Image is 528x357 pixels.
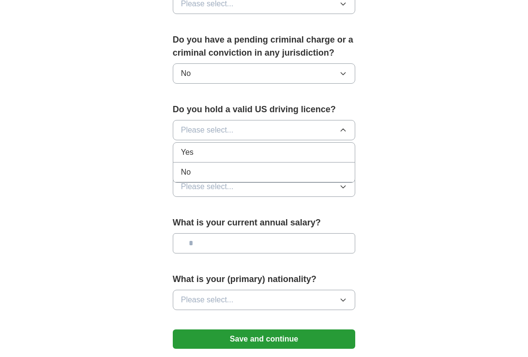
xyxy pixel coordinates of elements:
[173,103,356,116] label: Do you hold a valid US driving licence?
[173,63,356,84] button: No
[173,329,356,349] button: Save and continue
[173,273,356,286] label: What is your (primary) nationality?
[173,177,356,197] button: Please select...
[173,120,356,140] button: Please select...
[173,216,356,229] label: What is your current annual salary?
[181,147,194,158] span: Yes
[181,294,234,306] span: Please select...
[173,290,356,310] button: Please select...
[173,33,356,59] label: Do you have a pending criminal charge or a criminal conviction in any jurisdiction?
[181,124,234,136] span: Please select...
[181,166,191,178] span: No
[181,181,234,193] span: Please select...
[181,68,191,79] span: No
